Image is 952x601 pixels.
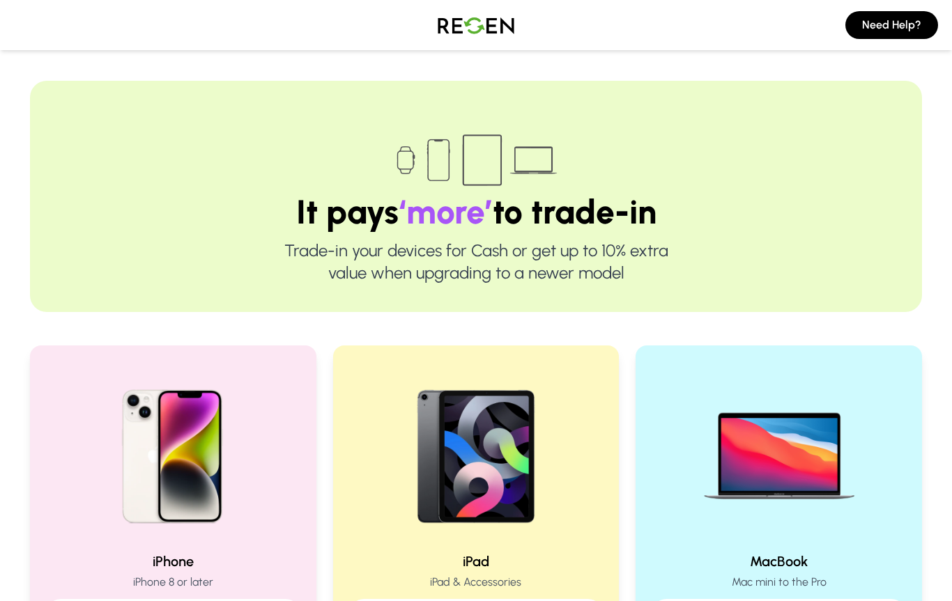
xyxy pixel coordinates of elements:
h2: MacBook [652,552,905,571]
p: Trade-in your devices for Cash or get up to 10% extra value when upgrading to a newer model [75,240,877,284]
h2: iPad [350,552,603,571]
h2: iPhone [47,552,300,571]
img: iPhone [84,362,262,540]
p: iPhone 8 or later [47,574,300,591]
img: MacBook [690,362,868,540]
img: iPad [387,362,565,540]
p: Mac mini to the Pro [652,574,905,591]
img: Logo [427,6,525,45]
span: ‘more’ [399,192,493,232]
p: iPad & Accessories [350,574,603,591]
h1: It pays to trade-in [75,195,877,228]
button: Need Help? [845,11,938,39]
img: Trade-in devices [389,125,563,195]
